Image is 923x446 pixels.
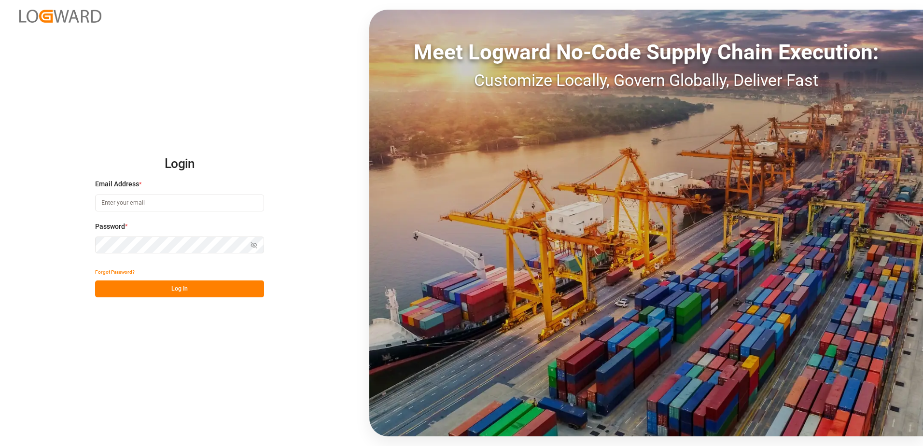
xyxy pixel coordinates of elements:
[95,222,125,232] span: Password
[95,149,264,180] h2: Login
[369,36,923,68] div: Meet Logward No-Code Supply Chain Execution:
[95,264,135,280] button: Forgot Password?
[19,10,101,23] img: Logward_new_orange.png
[95,280,264,297] button: Log In
[95,179,139,189] span: Email Address
[369,68,923,93] div: Customize Locally, Govern Globally, Deliver Fast
[95,195,264,211] input: Enter your email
